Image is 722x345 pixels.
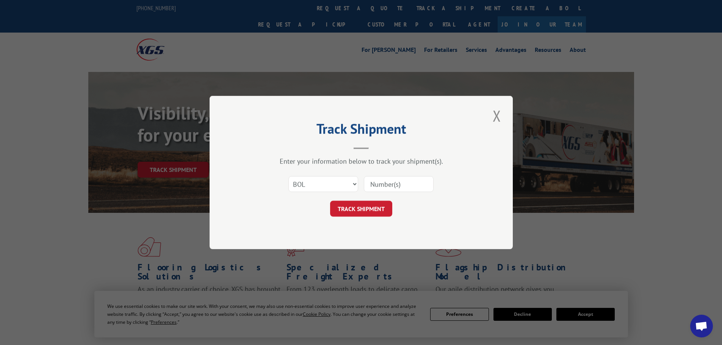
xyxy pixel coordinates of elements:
button: TRACK SHIPMENT [330,201,392,217]
button: Close modal [490,105,503,126]
input: Number(s) [364,176,434,192]
div: Enter your information below to track your shipment(s). [247,157,475,165]
a: Open chat [690,315,713,337]
h2: Track Shipment [247,123,475,138]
